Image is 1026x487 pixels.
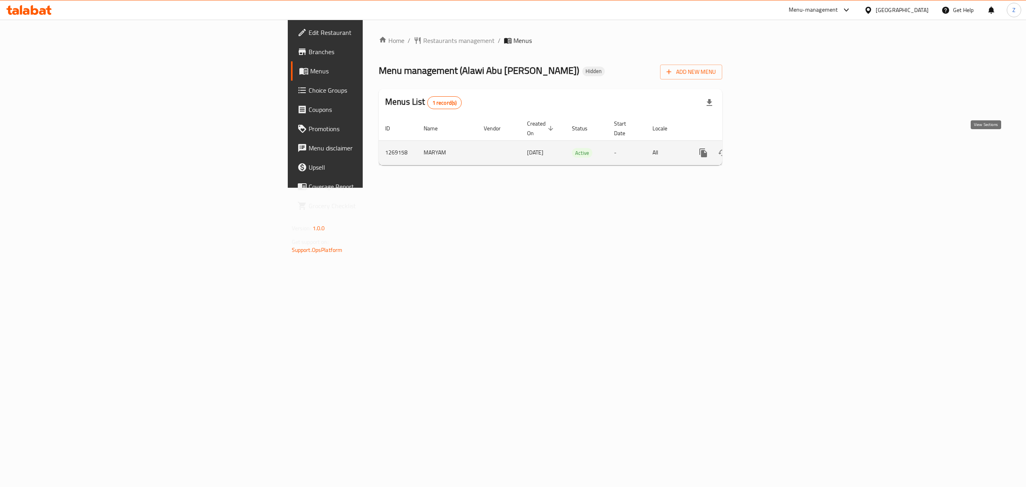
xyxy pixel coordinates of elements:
[484,124,511,133] span: Vendor
[292,245,343,255] a: Support.OpsPlatform
[582,67,605,76] div: Hidden
[292,237,329,247] span: Get support on:
[700,93,719,112] div: Export file
[713,143,732,162] button: Change Status
[572,124,598,133] span: Status
[513,36,532,45] span: Menus
[291,158,459,177] a: Upsell
[876,6,929,14] div: [GEOGRAPHIC_DATA]
[385,96,462,109] h2: Menus List
[527,147,543,158] span: [DATE]
[291,23,459,42] a: Edit Restaurant
[652,124,678,133] span: Locale
[666,67,716,77] span: Add New Menu
[309,201,453,211] span: Grocery Checklist
[309,182,453,191] span: Coverage Report
[608,140,646,165] td: -
[1012,6,1016,14] span: Z
[291,196,459,215] a: Grocery Checklist
[428,99,462,107] span: 1 record(s)
[424,124,448,133] span: Name
[427,96,462,109] div: Total records count
[291,119,459,138] a: Promotions
[498,36,501,45] li: /
[687,116,777,141] th: Actions
[291,61,459,81] a: Menus
[313,223,325,233] span: 1.0.0
[379,61,579,79] span: Menu management ( Alawi Abu [PERSON_NAME] )
[291,42,459,61] a: Branches
[379,116,777,165] table: enhanced table
[309,124,453,134] span: Promotions
[694,143,713,162] button: more
[291,138,459,158] a: Menu disclaimer
[310,66,453,76] span: Menus
[582,68,605,75] span: Hidden
[309,47,453,57] span: Branches
[660,65,722,79] button: Add New Menu
[646,140,687,165] td: All
[379,36,722,45] nav: breadcrumb
[309,143,453,153] span: Menu disclaimer
[527,119,556,138] span: Created On
[309,162,453,172] span: Upsell
[572,148,592,158] span: Active
[291,100,459,119] a: Coupons
[291,81,459,100] a: Choice Groups
[789,5,838,15] div: Menu-management
[614,119,636,138] span: Start Date
[385,124,400,133] span: ID
[309,85,453,95] span: Choice Groups
[291,177,459,196] a: Coverage Report
[309,28,453,37] span: Edit Restaurant
[292,223,311,233] span: Version:
[309,105,453,114] span: Coupons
